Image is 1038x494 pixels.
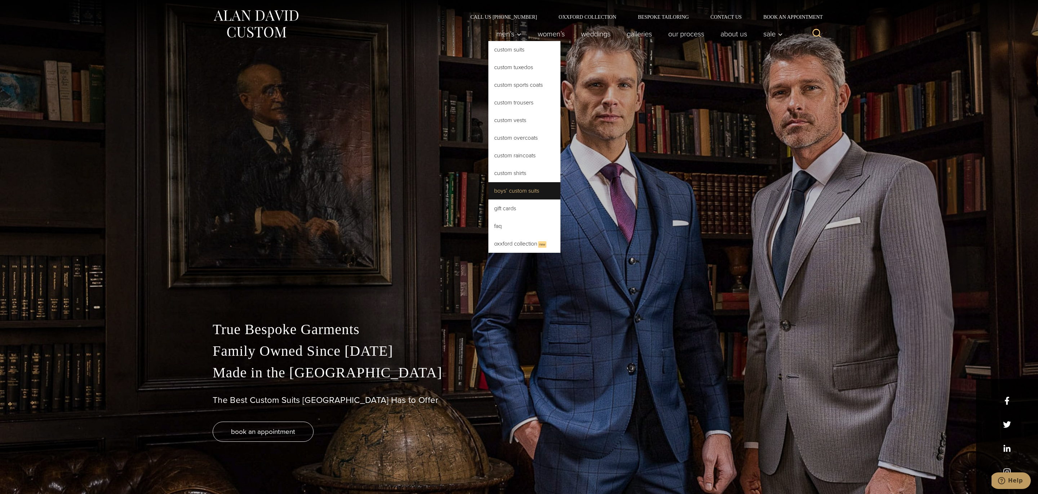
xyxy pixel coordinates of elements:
[755,27,787,41] button: Sale sub menu toggle
[573,27,619,41] a: weddings
[460,14,825,19] nav: Secondary Navigation
[488,182,560,199] a: Boys’ Custom Suits
[548,14,627,19] a: Oxxford Collection
[231,426,295,437] span: book an appointment
[213,395,825,405] h1: The Best Custom Suits [GEOGRAPHIC_DATA] Has to Offer
[538,241,546,248] span: New
[488,94,560,111] a: Custom Trousers
[1003,444,1011,452] a: linkedin
[619,27,660,41] a: Galleries
[488,27,530,41] button: Child menu of Men’s
[1003,421,1011,428] a: x/twitter
[992,472,1031,490] iframe: Opens a widget where you can chat to one of our agents
[660,27,713,41] a: Our Process
[488,217,560,235] a: FAQ
[753,14,825,19] a: Book an Appointment
[530,27,573,41] a: Women’s
[488,147,560,164] a: Custom Raincoats
[713,27,755,41] a: About Us
[488,59,560,76] a: Custom Tuxedos
[488,76,560,94] a: Custom Sports Coats
[460,14,548,19] a: Call Us [PHONE_NUMBER]
[213,8,299,40] img: Alan David Custom
[808,25,825,42] button: View Search Form
[213,422,314,442] a: book an appointment
[1003,397,1011,405] a: facebook
[213,319,825,383] p: True Bespoke Garments Family Owned Since [DATE] Made in the [GEOGRAPHIC_DATA]
[488,129,560,147] a: Custom Overcoats
[488,200,560,217] a: Gift Cards
[700,14,753,19] a: Contact Us
[1003,468,1011,476] a: instagram
[488,27,787,41] nav: Primary Navigation
[488,112,560,129] a: Custom Vests
[627,14,700,19] a: Bespoke Tailoring
[488,165,560,182] a: Custom Shirts
[488,41,560,58] a: Custom Suits
[488,235,560,253] a: Oxxford CollectionNew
